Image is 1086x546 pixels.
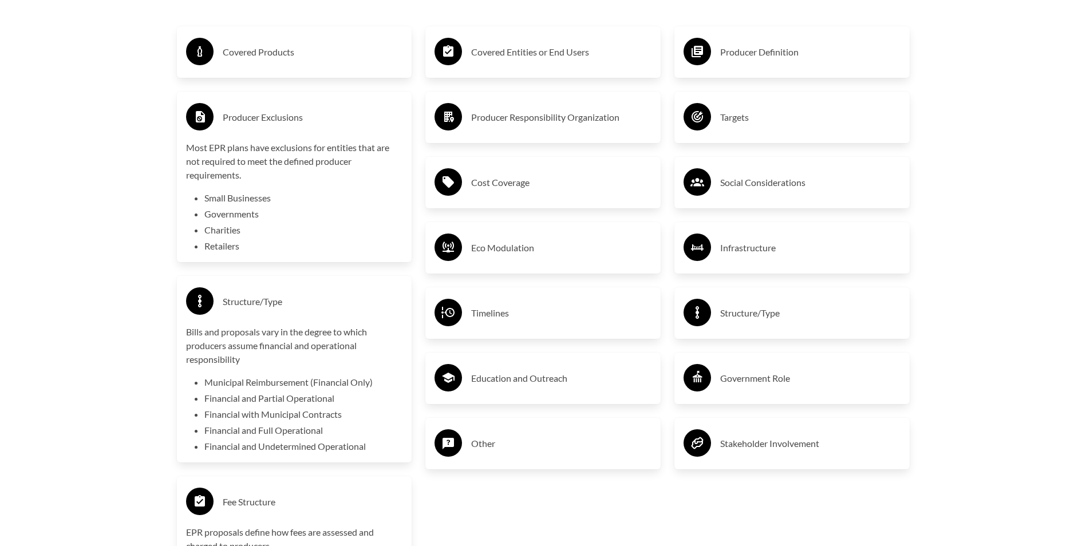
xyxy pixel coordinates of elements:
[720,43,901,61] h3: Producer Definition
[186,325,403,366] p: Bills and proposals vary in the degree to which producers assume financial and operational respon...
[204,239,403,253] li: Retailers
[720,434,901,453] h3: Stakeholder Involvement
[471,304,651,322] h3: Timelines
[471,173,651,192] h3: Cost Coverage
[223,108,403,126] h3: Producer Exclusions
[720,108,901,126] h3: Targets
[204,440,403,453] li: Financial and Undetermined Operational
[471,369,651,387] h3: Education and Outreach
[471,43,651,61] h3: Covered Entities or End Users
[720,304,901,322] h3: Structure/Type
[471,239,651,257] h3: Eco Modulation
[223,43,403,61] h3: Covered Products
[720,239,901,257] h3: Infrastructure
[204,375,403,389] li: Municipal Reimbursement (Financial Only)
[720,173,901,192] h3: Social Considerations
[720,369,901,387] h3: Government Role
[204,223,403,237] li: Charities
[223,292,403,311] h3: Structure/Type
[204,424,403,437] li: Financial and Full Operational
[204,191,403,205] li: Small Businesses
[471,434,651,453] h3: Other
[223,493,403,511] h3: Fee Structure
[204,391,403,405] li: Financial and Partial Operational
[204,407,403,421] li: Financial with Municipal Contracts
[471,108,651,126] h3: Producer Responsibility Organization
[204,207,403,221] li: Governments
[186,141,403,182] p: Most EPR plans have exclusions for entities that are not required to meet the defined producer re...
